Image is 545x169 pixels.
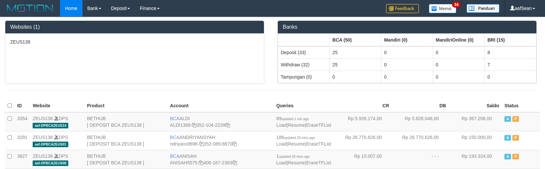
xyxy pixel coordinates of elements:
td: Rp 150.000,00 [449,131,502,150]
td: BETHUB [ DEPOSIT BCA ZEUS138 ] [84,112,168,131]
td: 0 [381,58,433,71]
td: Rp 193.324,00 [449,150,502,169]
span: 34 [452,2,461,8]
th: Group: activate to sort column ascending [433,34,485,46]
th: Group: activate to sort column ascending [381,34,433,46]
span: BCA [170,135,179,140]
td: 0 [485,71,536,83]
td: 7 [485,58,536,71]
th: ID [15,99,30,112]
td: Rp 5.828.046,00 [392,112,449,131]
td: Rp 367.208,00 [449,112,502,131]
span: aaf-DPBCAZEUS08 [33,160,68,166]
td: DPS [30,131,84,150]
span: Active [504,116,511,122]
a: Copy 3521042239 to clipboard [225,122,230,128]
span: Paused [512,135,519,141]
a: ALDI1368 [170,122,190,128]
a: Resume [288,122,305,128]
td: ALDI 352-104-2239 [167,112,273,131]
a: Copy 4061672383 to clipboard [232,160,237,165]
td: ANISAH 406-167-2383 [167,150,273,169]
td: BETHUB [ DEPOSIT BCA ZEUS138 ] [84,150,168,169]
td: Rp 26.770.626,00 [392,131,449,150]
span: 89 [276,116,309,121]
span: updated 38 mins ago [279,155,309,158]
a: Copy ANISAH5575 to clipboard [199,160,203,165]
span: 186 [276,135,315,140]
span: | | [276,153,331,165]
img: Button%20Memo.svg [429,4,457,13]
td: 0 [330,71,381,83]
span: aaf-DPBCAZEUS01 [33,142,68,147]
td: BETHUB [ DEPOSIT BCA ZEUS138 ] [84,131,168,150]
img: Feedback.jpg [386,4,419,13]
span: Paused [512,116,519,122]
span: updated 1 min ago [281,117,309,121]
a: ndriyans9696 [170,141,198,147]
span: | | [276,135,331,147]
td: 0 [433,58,485,71]
td: DPS [30,150,84,169]
span: Active [504,154,511,159]
p: ZEUS138 [10,39,259,45]
td: 3291 [15,131,30,150]
a: ANISAH5575 [170,160,197,165]
td: Withdraw (32) [278,58,330,71]
span: BCA [170,116,179,121]
span: Paused [512,154,519,159]
a: Copy 3520898670 to clipboard [232,141,237,147]
td: DPS [30,112,84,131]
td: Rp 26.770.626,00 [335,131,392,150]
td: Tampungan (0) [278,71,330,83]
span: updated 29 mins ago [284,136,315,140]
h3: Websites (1) [10,24,259,30]
th: DB [392,99,449,112]
a: EraseTFList [306,141,331,147]
th: Queries [274,99,335,112]
th: Product [84,99,168,112]
th: Group: activate to sort column ascending [278,34,330,46]
a: Copy ndriyans9696 to clipboard [199,141,204,147]
td: 0 [433,71,485,83]
td: Rp 10.007,00 [335,150,392,169]
td: 25 [330,46,381,59]
span: 1 [276,153,310,159]
a: ZEUS138 [33,153,53,159]
td: Deposit (33) [278,46,330,59]
a: Load [276,122,287,128]
th: Saldo [449,99,502,112]
th: Website [30,99,84,112]
td: 0 [381,71,433,83]
a: Copy ALDI1368 to clipboard [192,122,196,128]
td: - - - [392,150,449,169]
th: Status [502,99,540,112]
a: Load [276,160,287,165]
img: MOTION_logo.png [5,3,55,13]
a: EraseTFList [306,160,331,165]
img: panduan.png [466,4,499,13]
a: Load [276,141,287,147]
h3: Banks [283,24,531,30]
th: Group: activate to sort column ascending [485,34,536,46]
td: 8 [485,46,536,59]
th: Group: activate to sort column ascending [330,34,381,46]
a: EraseTFList [306,122,331,128]
a: Resume [288,141,305,147]
span: | | [276,116,331,128]
td: 3354 [15,112,30,131]
td: ANDRIYANSYAH 352-089-8670 [167,131,273,150]
td: Rp 5.926.174,00 [335,112,392,131]
span: aaf-DPBCAZEUS14 [33,123,68,128]
td: 0 [381,46,433,59]
a: ZEUS138 [33,116,53,121]
span: Active [504,135,511,141]
td: 25 [330,58,381,71]
th: Account [167,99,273,112]
th: CR [335,99,392,112]
a: ZEUS138 [33,135,53,140]
span: BCA [170,153,179,159]
td: 0 [433,46,485,59]
a: Resume [288,160,305,165]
